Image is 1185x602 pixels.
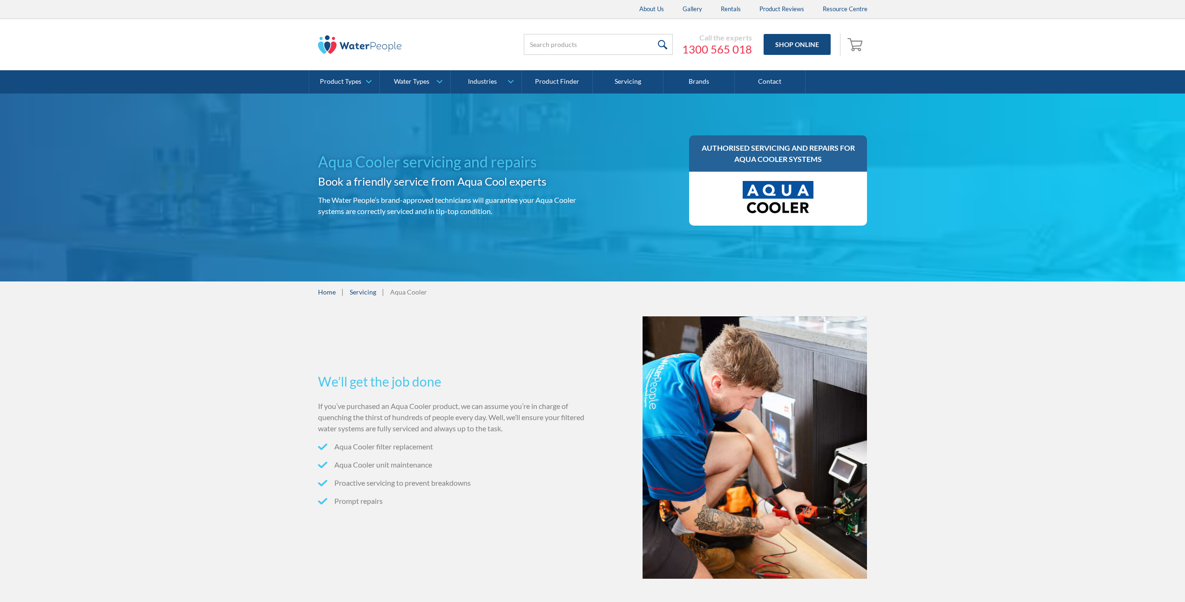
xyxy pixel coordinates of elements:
div: Product Types [320,78,361,86]
img: shopping cart [847,37,865,52]
h3: We’ll get the job done [318,372,589,391]
li: Aqua Cooler filter replacement [318,441,589,452]
div: | [381,286,386,297]
a: Water Types [380,70,450,94]
h2: Book a friendly service from Aqua Cool experts [318,173,589,190]
h3: Authorised servicing and repairs for Aqua Cooler systems [698,142,858,165]
li: Proactive servicing to prevent breakdowns [318,477,589,488]
a: Product Finder [522,70,593,94]
div: | [340,286,345,297]
a: Product Types [309,70,379,94]
p: The Water People’s brand-approved technicians will guarantee your Aqua Cooler systems are correct... [318,194,589,217]
a: Servicing [593,70,664,94]
a: Industries [451,70,521,94]
li: Prompt repairs [318,495,589,507]
div: Water Types [394,78,429,86]
img: The Water People [318,35,402,54]
p: If you’ve purchased an Aqua Cooler product, we can assume you’re in charge of quenching the thirs... [318,401,589,434]
a: Open cart [845,33,867,56]
a: Servicing [350,287,376,297]
a: Shop Online [764,34,831,55]
div: Call the experts [682,33,752,42]
h1: Aqua Cooler servicing and repairs [318,151,589,173]
a: 1300 565 018 [682,42,752,56]
a: Home [318,287,336,297]
a: Contact [735,70,806,94]
img: Technician installing a tap [643,316,867,579]
input: Search products [524,34,673,55]
li: Aqua Cooler unit maintenance [318,459,589,470]
div: Industries [468,78,497,86]
div: Aqua Cooler [390,287,427,297]
a: Brands [664,70,734,94]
